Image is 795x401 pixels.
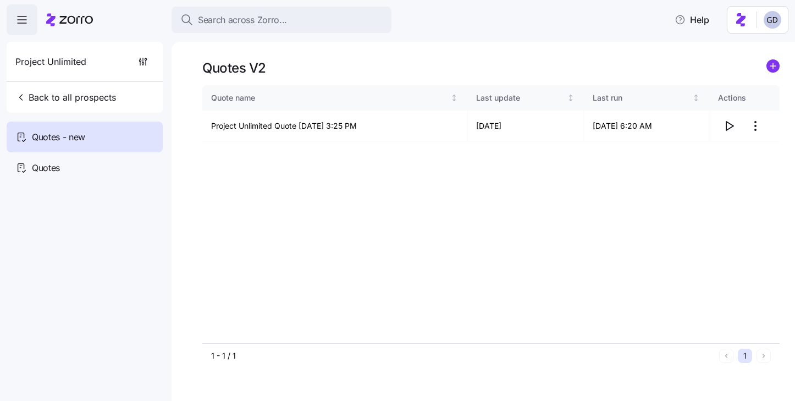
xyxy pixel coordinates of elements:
[593,92,691,104] div: Last run
[584,85,709,111] th: Last runNot sorted
[211,92,449,104] div: Quote name
[172,7,391,33] button: Search across Zorro...
[15,55,86,69] span: Project Unlimited
[738,349,752,363] button: 1
[666,9,718,31] button: Help
[32,130,85,144] span: Quotes - new
[476,92,565,104] div: Last update
[32,161,60,175] span: Quotes
[692,94,700,102] div: Not sorted
[202,111,467,142] td: Project Unlimited Quote [DATE] 3:25 PM
[584,111,709,142] td: [DATE] 6:20 AM
[757,349,771,363] button: Next page
[467,85,583,111] th: Last updateNot sorted
[11,86,120,108] button: Back to all prospects
[567,94,575,102] div: Not sorted
[15,91,116,104] span: Back to all prospects
[718,92,771,104] div: Actions
[719,349,733,363] button: Previous page
[7,152,163,183] a: Quotes
[766,59,780,73] svg: add icon
[211,350,715,361] div: 1 - 1 / 1
[764,11,781,29] img: 68a7f73c8a3f673b81c40441e24bb121
[450,94,458,102] div: Not sorted
[202,85,467,111] th: Quote nameNot sorted
[202,59,266,76] h1: Quotes V2
[467,111,583,142] td: [DATE]
[198,13,287,27] span: Search across Zorro...
[7,122,163,152] a: Quotes - new
[675,13,709,26] span: Help
[766,59,780,76] a: add icon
